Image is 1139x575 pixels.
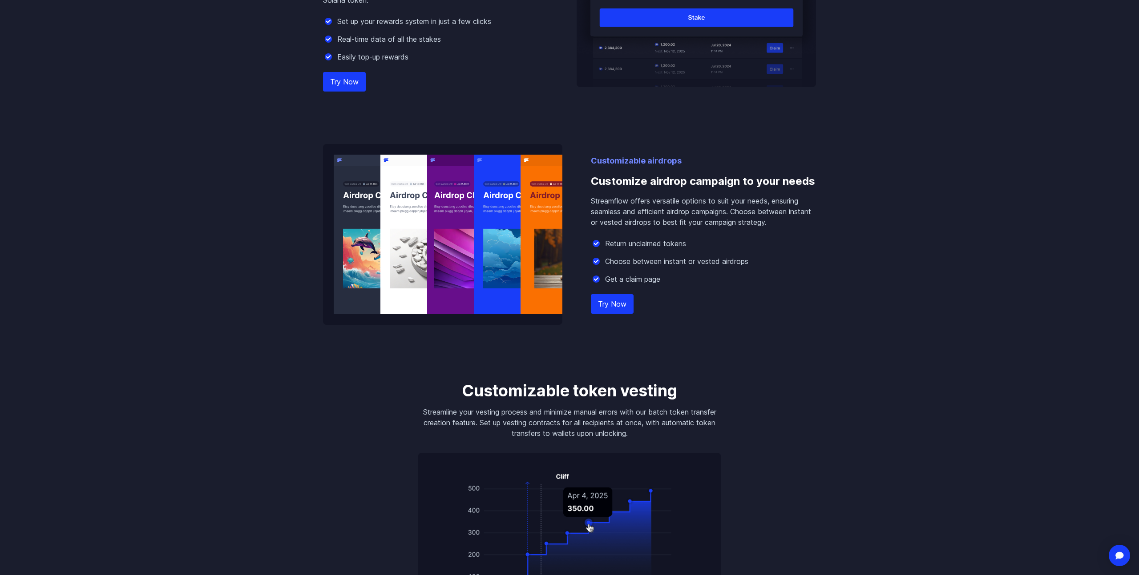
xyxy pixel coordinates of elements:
[323,72,366,92] a: Try Now
[591,167,816,196] h3: Customize airdrop campaign to your needs
[337,52,408,62] p: Easily top-up rewards
[418,407,721,439] p: Streamline your vesting process and minimize manual errors with our batch token transfer creation...
[418,382,721,399] h3: Customizable token vesting
[337,16,491,27] p: Set up your rewards system in just a few clicks
[591,196,816,228] p: Streamflow offers versatile options to suit your needs, ensuring seamless and efficient airdrop c...
[1109,545,1130,566] div: Open Intercom Messenger
[605,274,660,284] p: Get a claim page
[337,34,441,44] p: Real-time data of all the stakes
[323,144,562,325] img: Customize airdrop campaign to your needs
[591,155,816,167] p: Customizable airdrops
[605,256,748,267] p: Choose between instant or vested airdrops
[591,294,634,314] a: Try Now
[605,238,686,249] p: Return unclaimed tokens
